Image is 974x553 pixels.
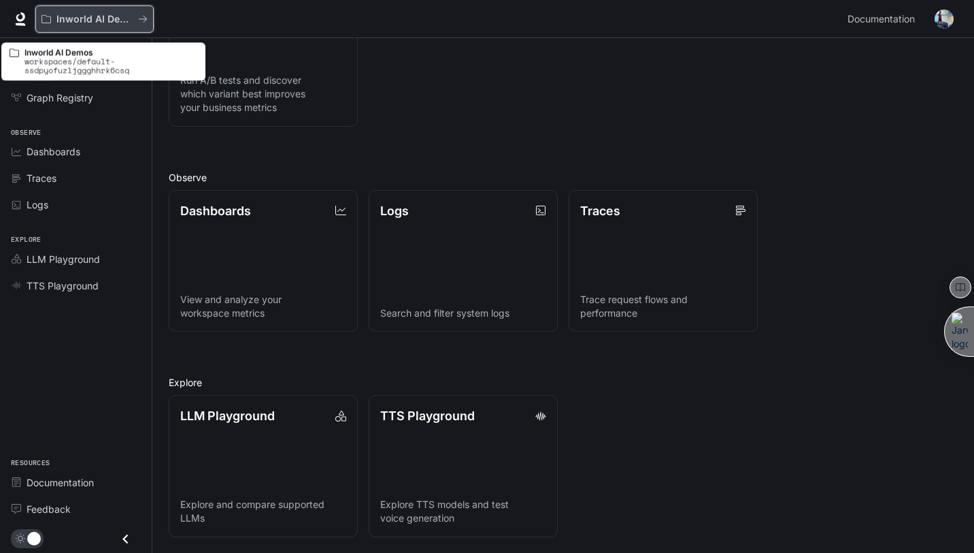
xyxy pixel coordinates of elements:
p: Inworld AI Demos [56,14,133,25]
h2: Observe [169,170,958,185]
span: Traces [27,171,56,185]
a: Documentation [842,5,925,33]
a: TTS Playground [5,274,146,298]
button: All workspaces [35,5,154,33]
a: Feedback [5,497,146,521]
a: DashboardsView and analyze your workspace metrics [169,190,358,332]
a: Traces [5,166,146,190]
p: workspaces/default-ssdpyofuzljggghhrk6csq [24,57,197,75]
a: TracesTrace request flows and performance [569,190,758,332]
button: User avatar [930,5,958,33]
span: Documentation [847,11,915,28]
p: Search and filter system logs [380,306,546,320]
span: LLM Playground [27,252,100,266]
span: Dashboards [27,144,80,159]
p: Dashboards [180,202,251,220]
h2: Explore [169,375,958,390]
a: Documentation [5,471,146,494]
a: Graph Registry [5,86,146,110]
p: Inworld AI Demos [24,48,197,57]
a: LLM Playground [5,247,146,271]
button: Close drawer [110,525,141,553]
p: View and analyze your workspace metrics [180,293,346,320]
p: TTS Playground [380,407,475,425]
p: Run A/B tests and discover which variant best improves your business metrics [180,74,346,114]
p: Logs [380,202,409,220]
a: LogsSearch and filter system logs [369,190,558,332]
p: Explore TTS models and test voice generation [380,498,546,525]
a: TTS PlaygroundExplore TTS models and test voice generation [369,395,558,537]
span: TTS Playground [27,279,99,293]
p: Trace request flows and performance [580,293,746,320]
span: Dark mode toggle [27,531,41,546]
a: Dashboards [5,140,146,163]
p: LLM Playground [180,407,275,425]
a: Logs [5,193,146,217]
span: Graph Registry [27,91,93,105]
p: Traces [580,202,620,220]
span: Feedback [27,502,71,516]
span: Documentation [27,475,94,490]
img: User avatar [935,10,954,29]
p: Explore and compare supported LLMs [180,498,346,525]
a: LLM PlaygroundExplore and compare supported LLMs [169,395,358,537]
span: Logs [27,197,48,212]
